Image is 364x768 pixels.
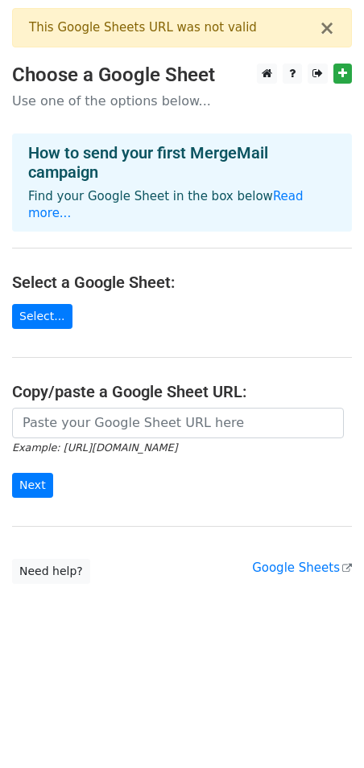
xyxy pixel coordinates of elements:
[319,18,335,38] button: ×
[12,408,344,438] input: Paste your Google Sheet URL here
[12,273,352,292] h4: Select a Google Sheet:
[12,473,53,498] input: Next
[12,92,352,109] p: Use one of the options below...
[29,18,319,37] div: This Google Sheets URL was not valid
[12,441,177,454] small: Example: [URL][DOMAIN_NAME]
[28,189,304,220] a: Read more...
[12,304,72,329] a: Select...
[12,64,352,87] h3: Choose a Google Sheet
[12,382,352,401] h4: Copy/paste a Google Sheet URL:
[252,561,352,575] a: Google Sheets
[28,188,336,222] p: Find your Google Sheet in the box below
[12,559,90,584] a: Need help?
[28,143,336,182] h4: How to send your first MergeMail campaign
